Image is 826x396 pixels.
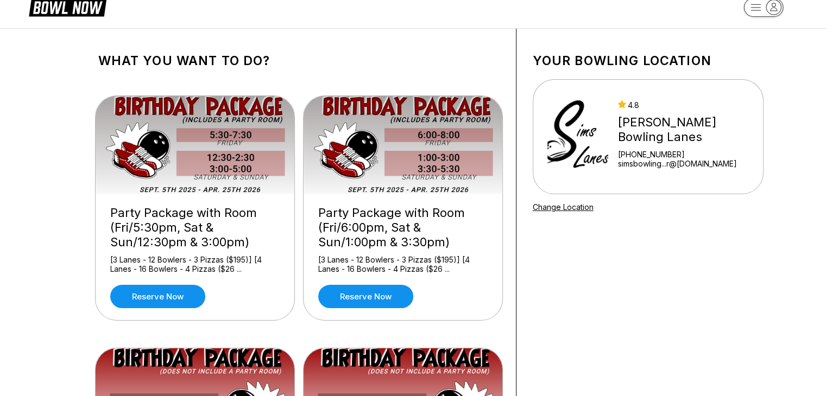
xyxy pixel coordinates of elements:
[533,202,594,212] a: Change Location
[318,206,488,250] div: Party Package with Room (Fri/6:00pm, Sat & Sun/1:00pm & 3:30pm)
[110,255,280,274] div: [3 Lanes - 12 Bowlers - 3 Pizzas ($195)] [4 Lanes - 16 Bowlers - 4 Pizzas ($26 ...
[533,53,764,68] h1: Your bowling location
[618,100,758,110] div: 4.8
[318,285,413,308] a: Reserve now
[98,53,500,68] h1: What you want to do?
[110,285,205,308] a: Reserve now
[618,115,758,144] div: [PERSON_NAME] Bowling Lanes
[304,96,503,194] img: Party Package with Room (Fri/6:00pm, Sat & Sun/1:00pm & 3:30pm)
[618,159,758,168] a: simsbowling...r@[DOMAIN_NAME]
[318,255,488,274] div: [3 Lanes - 12 Bowlers - 3 Pizzas ($195)] [4 Lanes - 16 Bowlers - 4 Pizzas ($26 ...
[547,96,609,177] img: Sims Bowling Lanes
[618,150,758,159] div: [PHONE_NUMBER]
[110,206,280,250] div: Party Package with Room (Fri/5:30pm, Sat & Sun/12:30pm & 3:00pm)
[96,96,295,194] img: Party Package with Room (Fri/5:30pm, Sat & Sun/12:30pm & 3:00pm)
